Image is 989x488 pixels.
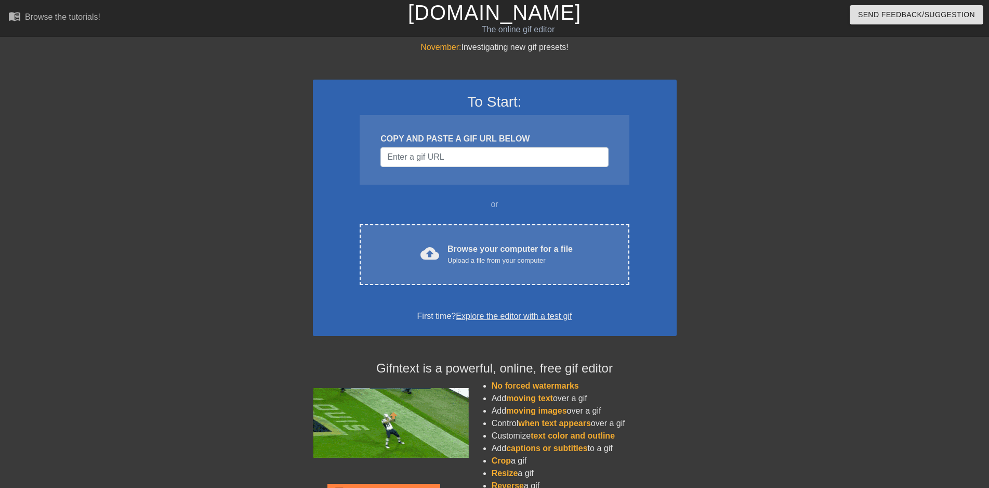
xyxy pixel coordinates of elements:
[492,430,677,442] li: Customize
[492,392,677,405] li: Add over a gif
[492,381,579,390] span: No forced watermarks
[531,431,615,440] span: text color and outline
[313,388,469,458] img: football_small.gif
[313,361,677,376] h4: Gifntext is a powerful, online, free gif editor
[492,456,511,465] span: Crop
[326,310,663,323] div: First time?
[25,12,100,21] div: Browse the tutorials!
[492,442,677,455] li: Add to a gif
[340,198,650,211] div: or
[506,444,587,453] span: captions or subtitles
[518,419,591,428] span: when text appears
[447,243,573,266] div: Browse your computer for a file
[492,405,677,417] li: Add over a gif
[8,10,21,22] span: menu_book
[380,133,608,145] div: COPY AND PASTE A GIF URL BELOW
[335,23,701,36] div: The online gif editor
[420,244,439,263] span: cloud_upload
[8,10,100,26] a: Browse the tutorials!
[492,455,677,467] li: a gif
[313,41,677,54] div: Investigating new gif presets!
[492,417,677,430] li: Control over a gif
[506,406,566,415] span: moving images
[456,312,572,320] a: Explore the editor with a test gif
[420,43,461,52] span: November:
[492,469,518,478] span: Resize
[506,394,553,403] span: moving text
[326,93,663,111] h3: To Start:
[380,147,608,167] input: Username
[858,8,975,21] span: Send Feedback/Suggestion
[447,255,573,266] div: Upload a file from your computer
[408,1,581,24] a: [DOMAIN_NAME]
[492,467,677,480] li: a gif
[850,5,983,24] button: Send Feedback/Suggestion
